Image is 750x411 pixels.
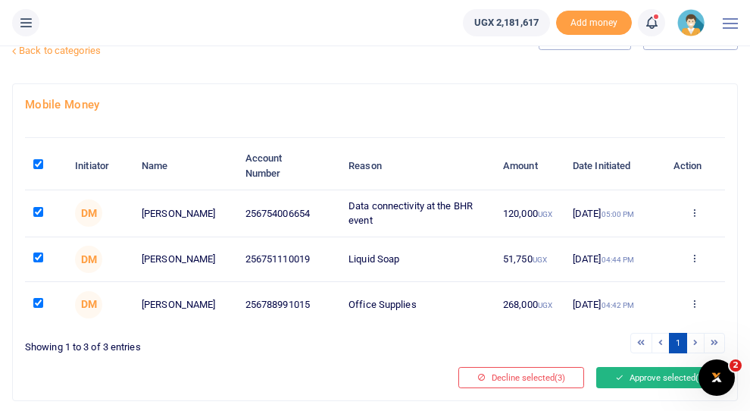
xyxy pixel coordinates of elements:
td: [DATE] [564,190,664,237]
div: Showing 1 to 3 of 3 entries [25,331,369,355]
th: Date Initiated: activate to sort column ascending [564,143,664,190]
span: Dorothy Mwine [75,291,102,318]
td: Office Supplies [340,282,495,326]
td: [PERSON_NAME] [133,237,237,282]
img: profile-user [677,9,705,36]
th: Amount: activate to sort column ascending [495,143,564,190]
th: Initiator: activate to sort column ascending [67,143,133,190]
li: Toup your wallet [556,11,632,36]
small: UGX [533,256,547,264]
small: 05:00 PM [602,210,635,218]
td: [PERSON_NAME] [133,190,237,237]
td: 256788991015 [237,282,340,326]
td: 268,000 [495,282,564,326]
td: 256751110019 [237,237,340,282]
span: 2 [730,359,742,372]
small: 04:42 PM [602,301,635,309]
td: 256754006654 [237,190,340,237]
th: : activate to sort column descending [25,143,67,190]
td: Data connectivity at the BHR event [340,190,495,237]
span: Dorothy Mwine [75,199,102,227]
td: 51,750 [495,237,564,282]
span: Dorothy Mwine [75,246,102,273]
li: Wallet ballance [457,9,556,36]
td: Liquid Soap [340,237,495,282]
span: UGX 2,181,617 [474,15,539,30]
th: Name: activate to sort column ascending [133,143,237,190]
a: profile-user [677,9,711,36]
small: UGX [538,301,552,309]
a: Add money [556,16,632,27]
span: (3) [695,372,706,383]
button: Decline selected(3) [458,367,584,388]
td: [PERSON_NAME] [133,282,237,326]
th: Reason: activate to sort column ascending [340,143,495,190]
th: Account Number: activate to sort column ascending [237,143,340,190]
a: Back to categories [8,38,492,64]
span: (3) [555,372,565,383]
a: UGX 2,181,617 [463,9,550,36]
th: Action: activate to sort column ascending [664,143,725,190]
td: 120,000 [495,190,564,237]
small: UGX [538,210,552,218]
small: 04:44 PM [602,256,635,264]
button: Approve selected(3) [596,367,725,388]
td: [DATE] [564,237,664,282]
span: Add money [556,11,632,36]
h4: Mobile Money [25,96,725,113]
td: [DATE] [564,282,664,326]
iframe: Intercom live chat [698,359,735,396]
a: 1 [669,333,687,353]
